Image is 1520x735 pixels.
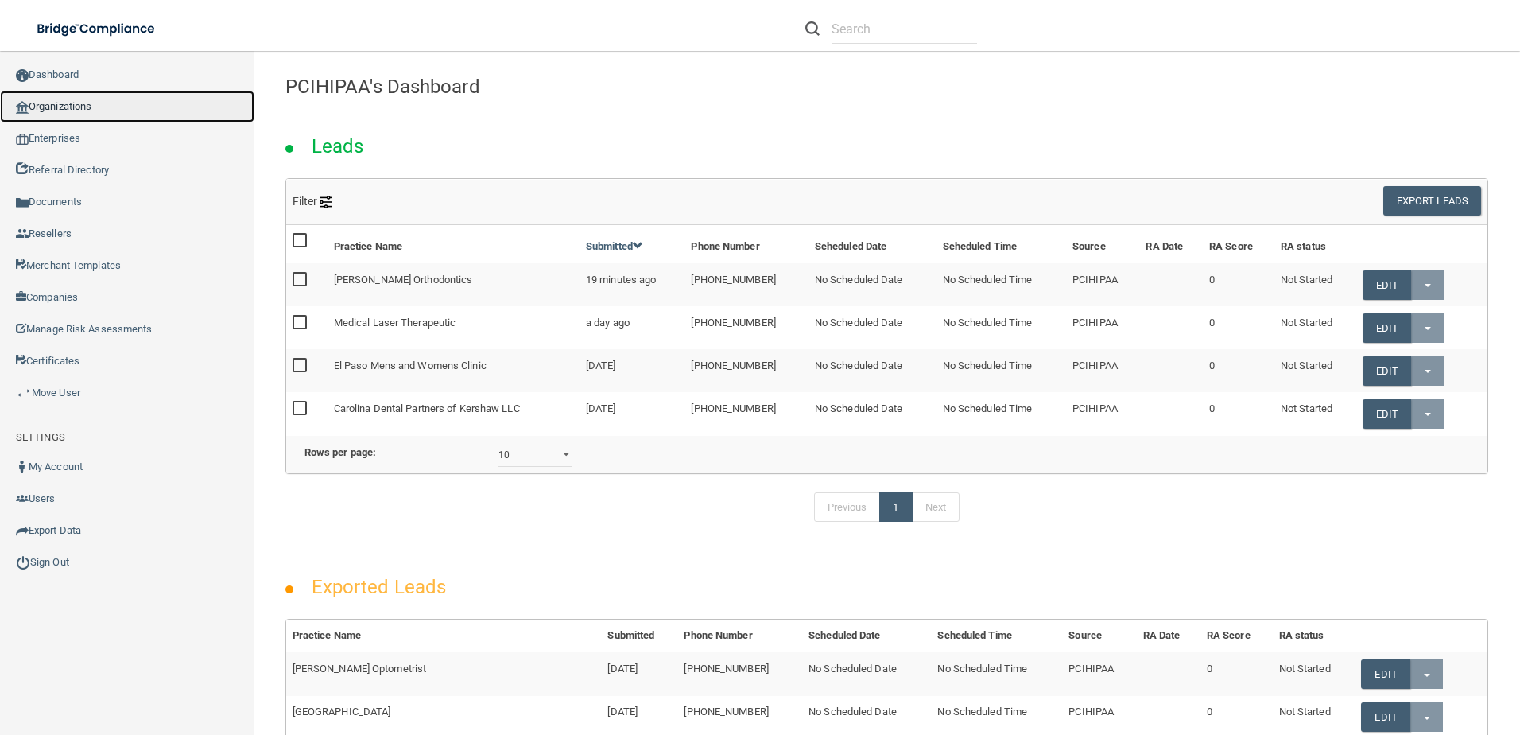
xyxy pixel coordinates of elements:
[677,620,802,652] th: Phone Number
[293,195,333,208] span: Filter
[832,14,977,44] input: Search
[320,196,332,208] img: icon-filter@2x.21656d0b.png
[1200,620,1273,652] th: RA Score
[808,225,936,263] th: Scheduled Date
[808,306,936,349] td: No Scheduled Date
[808,392,936,434] td: No Scheduled Date
[1062,652,1136,695] td: PCIHIPAA
[16,227,29,240] img: ic_reseller.de258add.png
[580,306,685,349] td: a day ago
[601,652,677,695] td: [DATE]
[586,240,643,252] a: Submitted
[808,349,936,392] td: No Scheduled Date
[1066,306,1139,349] td: PCIHIPAA
[1274,349,1356,392] td: Not Started
[1363,356,1411,386] a: Edit
[936,349,1066,392] td: No Scheduled Time
[328,263,580,306] td: [PERSON_NAME] Orthodontics
[16,555,30,570] img: ic_power_dark.7ecde6b1.png
[931,620,1062,652] th: Scheduled Time
[286,620,602,652] th: Practice Name
[1273,620,1355,652] th: RA status
[1137,620,1200,652] th: RA Date
[936,306,1066,349] td: No Scheduled Time
[304,446,376,458] b: Rows per page:
[16,524,29,537] img: icon-export.b9366987.png
[684,392,808,434] td: [PHONE_NUMBER]
[1203,349,1274,392] td: 0
[1066,392,1139,434] td: PCIHIPAA
[16,428,65,447] label: SETTINGS
[805,21,820,36] img: ic-search.3b580494.png
[1139,225,1203,263] th: RA Date
[580,392,685,434] td: [DATE]
[1274,225,1356,263] th: RA status
[1383,186,1481,216] button: Export Leads
[1200,652,1273,695] td: 0
[296,565,462,609] h2: Exported Leads
[879,492,912,523] a: 1
[1203,225,1274,263] th: RA Score
[286,652,602,695] td: [PERSON_NAME] Optometrist
[684,263,808,306] td: [PHONE_NUMBER]
[24,13,170,45] img: bridge_compliance_login_screen.278c3ca4.svg
[328,306,580,349] td: Medical Laser Therapeutic
[1203,392,1274,434] td: 0
[328,225,580,263] th: Practice Name
[1361,659,1409,689] a: Edit
[1361,702,1409,732] a: Edit
[677,652,802,695] td: [PHONE_NUMBER]
[580,349,685,392] td: [DATE]
[808,263,936,306] td: No Scheduled Date
[936,263,1066,306] td: No Scheduled Time
[802,620,931,652] th: Scheduled Date
[16,69,29,82] img: ic_dashboard_dark.d01f4a41.png
[1363,270,1411,300] a: Edit
[580,263,685,306] td: 19 minutes ago
[16,101,29,114] img: organization-icon.f8decf85.png
[328,349,580,392] td: El Paso Mens and Womens Clinic
[1066,263,1139,306] td: PCIHIPAA
[1363,399,1411,429] a: Edit
[1203,263,1274,306] td: 0
[1273,652,1355,695] td: Not Started
[16,134,29,145] img: enterprise.0d942306.png
[285,76,1488,97] h4: PCIHIPAA's Dashboard
[1066,349,1139,392] td: PCIHIPAA
[16,385,32,401] img: briefcase.64adab9b.png
[1363,313,1411,343] a: Edit
[684,225,808,263] th: Phone Number
[1274,392,1356,434] td: Not Started
[931,652,1062,695] td: No Scheduled Time
[684,349,808,392] td: [PHONE_NUMBER]
[1066,225,1139,263] th: Source
[1274,306,1356,349] td: Not Started
[1274,263,1356,306] td: Not Started
[1203,306,1274,349] td: 0
[601,620,677,652] th: Submitted
[16,492,29,505] img: icon-users.e205127d.png
[16,196,29,209] img: icon-documents.8dae5593.png
[296,124,380,169] h2: Leads
[936,392,1066,434] td: No Scheduled Time
[16,461,29,473] img: ic_user_dark.df1a06c3.png
[912,492,960,523] a: Next
[936,225,1066,263] th: Scheduled Time
[802,652,931,695] td: No Scheduled Date
[684,306,808,349] td: [PHONE_NUMBER]
[1062,620,1136,652] th: Source
[814,492,881,523] a: Previous
[328,392,580,434] td: Carolina Dental Partners of Kershaw LLC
